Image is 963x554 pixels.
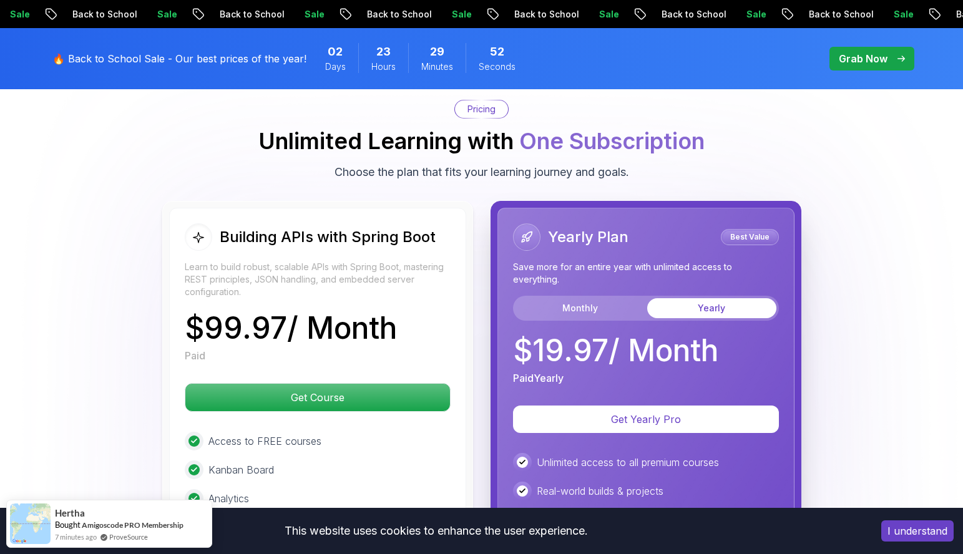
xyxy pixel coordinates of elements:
p: Sale [882,8,922,21]
span: Days [325,61,346,73]
p: Sale [145,8,185,21]
p: Paid Yearly [513,371,564,386]
a: Amigoscode PRO Membership [82,520,183,530]
a: ProveSource [109,532,148,542]
span: 2 Days [328,43,343,61]
p: Back to School [355,8,440,21]
h2: Building APIs with Spring Boot [220,227,436,247]
p: Get Course [185,384,450,411]
p: $ 19.97 / Month [513,336,718,366]
span: Bought [55,520,81,530]
h2: Unlimited Learning with [258,129,705,153]
p: Access to FREE courses [208,434,321,449]
p: Choose the plan that fits your learning journey and goals. [335,163,629,181]
span: One Subscription [519,127,705,155]
p: $ 99.97 / Month [185,313,397,343]
img: provesource social proof notification image [10,503,51,544]
p: Sale [440,8,480,21]
span: Hertha [55,508,85,518]
p: Learn to build robust, scalable APIs with Spring Boot, mastering REST principles, JSON handling, ... [185,261,451,298]
p: Analytics [208,491,249,506]
p: Back to School [797,8,882,21]
p: Best Value [723,231,777,243]
p: Back to School [650,8,735,21]
span: Hours [371,61,396,73]
p: Back to School [502,8,587,21]
p: Real-world builds & projects [537,484,663,498]
span: 23 Hours [376,43,391,61]
p: Unlimited access to all premium courses [537,455,719,470]
a: Get Yearly Pro [513,413,779,425]
p: Paid [185,348,205,363]
span: Minutes [421,61,453,73]
span: 29 Minutes [430,43,444,61]
p: Back to School [61,8,145,21]
p: Sale [735,8,775,21]
span: Seconds [479,61,516,73]
p: Sale [587,8,627,21]
h2: Yearly Plan [548,227,628,247]
button: Yearly [647,298,776,318]
button: Get Yearly Pro [513,406,779,433]
p: Back to School [208,8,293,21]
p: Grab Now [839,51,887,66]
p: Save more for an entire year with unlimited access to everything. [513,261,779,286]
p: Kanban Board [208,462,274,477]
button: Monthly [516,298,645,318]
p: 🔥 Back to School Sale - Our best prices of the year! [52,51,306,66]
button: Accept cookies [881,520,954,542]
p: Pricing [467,103,496,115]
button: Get Course [185,383,451,412]
span: 52 Seconds [490,43,504,61]
div: This website uses cookies to enhance the user experience. [9,517,863,545]
a: Get Course [185,391,451,404]
span: 7 minutes ago [55,532,97,542]
p: Sale [293,8,333,21]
